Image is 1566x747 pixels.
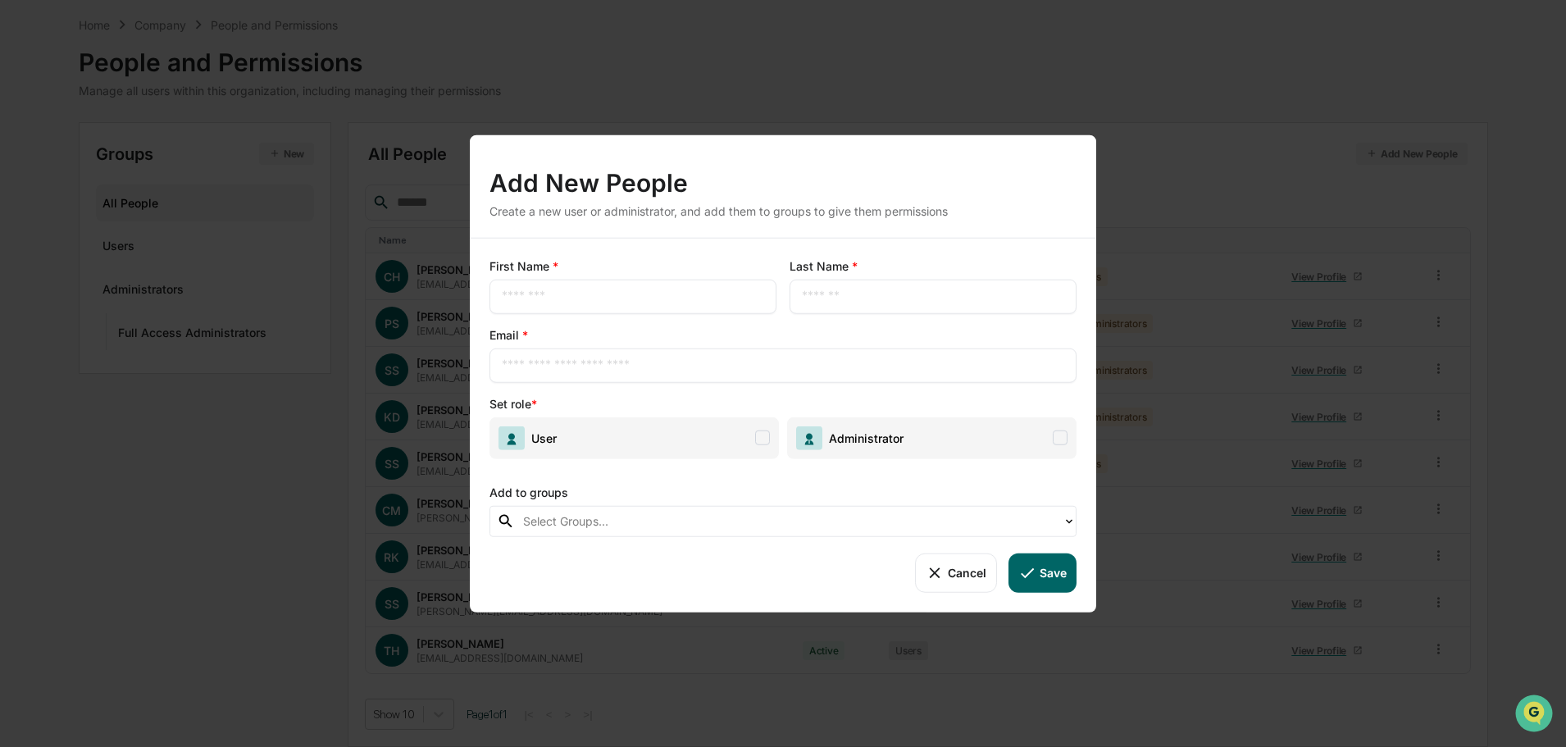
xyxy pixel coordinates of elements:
a: 🔎Data Lookup [10,231,110,261]
img: User Icon [498,426,525,449]
div: 🔎 [16,239,30,253]
span: Preclearance [33,207,106,223]
div: Add New People [489,154,1077,197]
span: First Name [489,258,553,272]
span: Email [489,327,522,341]
span: Last Name [790,258,852,272]
div: Create a new user or administrator, and add them to groups to give them permissions [489,203,1077,217]
img: 1746055101610-c473b297-6a78-478c-a979-82029cc54cd1 [16,125,46,155]
a: Powered byPylon [116,277,198,290]
span: Pylon [163,278,198,290]
a: 🗄️Attestations [112,200,210,230]
div: Start new chat [56,125,269,142]
iframe: Open customer support [1514,693,1558,737]
div: 🖐️ [16,208,30,221]
span: Administrator [822,430,904,444]
img: Administrator Icon [796,426,822,449]
span: Attestations [135,207,203,223]
span: User [525,430,557,444]
span: Set role [489,396,531,417]
div: 🗄️ [119,208,132,221]
div: We're available if you need us! [56,142,207,155]
div: Add to groups [489,471,1077,505]
button: Start new chat [279,130,298,150]
p: How can we help? [16,34,298,61]
button: Save [1008,553,1077,592]
button: Cancel [915,553,996,592]
a: 🖐️Preclearance [10,200,112,230]
span: Data Lookup [33,238,103,254]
